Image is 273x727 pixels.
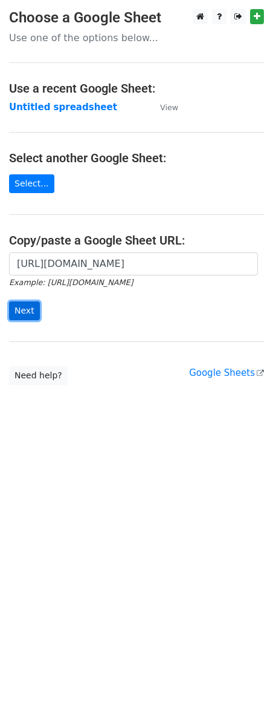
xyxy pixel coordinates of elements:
[9,9,264,27] h3: Choose a Google Sheet
[160,103,178,112] small: View
[9,301,40,320] input: Next
[9,366,68,385] a: Need help?
[189,367,264,378] a: Google Sheets
[9,151,264,165] h4: Select another Google Sheet:
[148,102,178,113] a: View
[9,81,264,96] h4: Use a recent Google Sheet:
[9,278,133,287] small: Example: [URL][DOMAIN_NAME]
[9,252,258,275] input: Paste your Google Sheet URL here
[9,31,264,44] p: Use one of the options below...
[9,102,117,113] a: Untitled spreadsheet
[9,174,54,193] a: Select...
[9,233,264,248] h4: Copy/paste a Google Sheet URL:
